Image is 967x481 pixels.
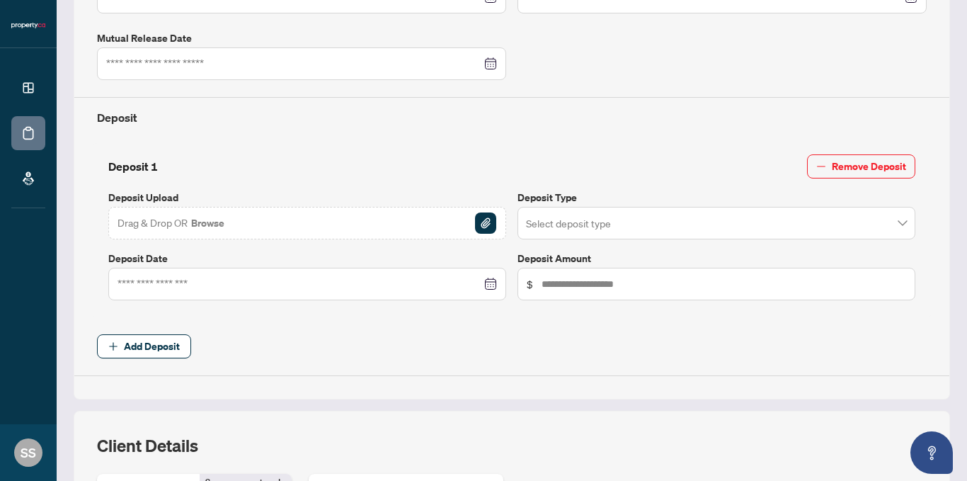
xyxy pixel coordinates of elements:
label: Deposit Type [517,190,915,205]
span: Add Deposit [124,335,180,358]
label: Deposit Date [108,251,506,266]
button: Browse [190,214,226,232]
label: Deposit Amount [517,251,915,266]
label: Mutual Release Date [97,30,506,46]
h4: Deposit 1 [108,158,158,175]
label: Deposit Upload [108,190,506,205]
span: plus [108,341,118,351]
h2: Client Details [97,434,198,457]
button: Open asap [910,431,953,474]
span: minus [816,162,826,171]
span: Remove Deposit [832,155,906,178]
button: File Attachement [474,212,497,234]
span: $ [527,276,533,292]
span: Drag & Drop OR BrowseFile Attachement [108,207,506,239]
span: SS [21,443,36,463]
button: Add Deposit [97,334,191,358]
span: Drag & Drop OR [118,214,226,232]
img: File Attachement [475,213,496,234]
img: logo [11,21,45,30]
button: Remove Deposit [807,154,915,179]
h4: Deposit [97,109,927,126]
